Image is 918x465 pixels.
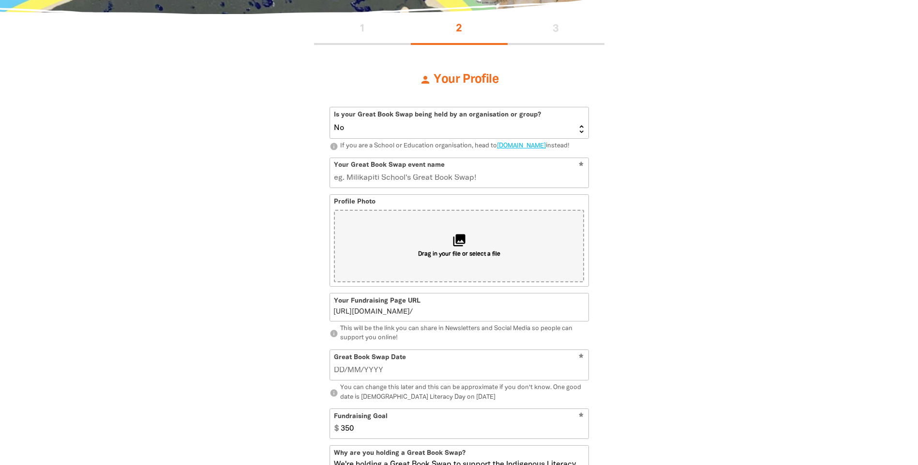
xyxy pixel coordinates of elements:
span: / [330,293,413,321]
button: Stage 2 [411,14,508,45]
span: [DOMAIN_NAME][URL] [333,307,410,317]
i: info [330,142,338,151]
h3: Your Profile [330,60,589,99]
div: go.greatbookswap.org.au/ [330,293,588,321]
i: info [330,389,338,397]
span: $ [330,409,339,438]
button: Stage 1 [314,14,411,45]
i: info [330,329,338,338]
p: You can change this later and this can be approximate if you don't know. One good date is [DEMOGR... [330,383,589,402]
span: Drag in your file or select a file [418,250,500,259]
i: person [420,74,431,86]
input: eg. Milikapiti School's Great Book Swap! [330,158,588,188]
i: collections [452,233,467,247]
a: [DOMAIN_NAME] [497,143,546,149]
i: Required [579,354,584,363]
input: Great Book Swap Date DD/MM/YYYY [334,365,584,376]
input: eg. 350 [336,409,588,438]
div: If you are a School or Education organisation, head to instead! [340,142,570,151]
p: This will be the link you can share in Newsletters and Social Media so people can support you onl... [330,324,589,343]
